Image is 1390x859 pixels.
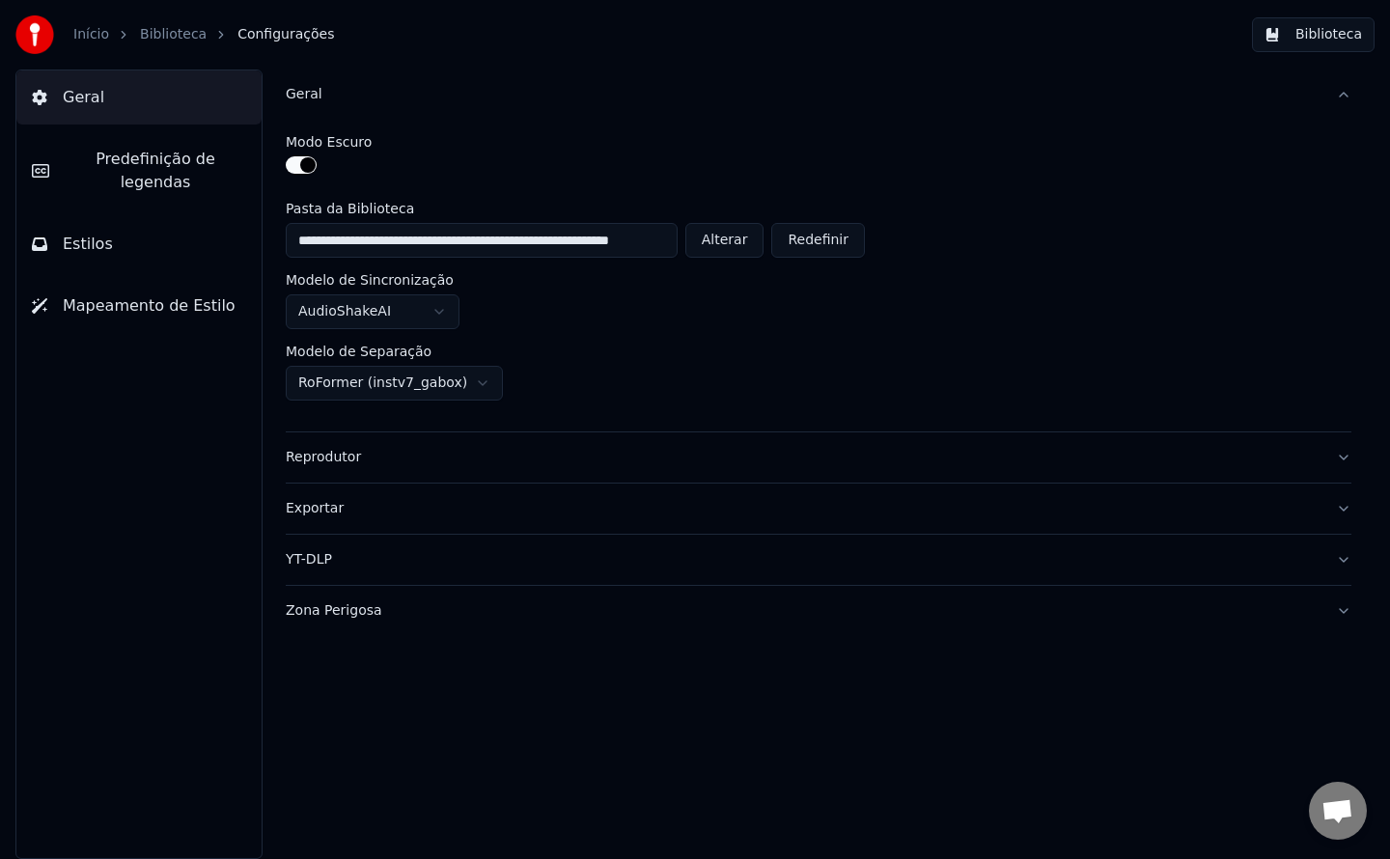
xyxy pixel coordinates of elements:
button: Zona Perigosa [286,586,1351,636]
span: Geral [63,86,104,109]
div: Geral [286,120,1351,431]
button: Reprodutor [286,432,1351,483]
button: YT-DLP [286,535,1351,585]
div: Reprodutor [286,448,1320,467]
span: Mapeamento de Estilo [63,294,236,318]
button: Exportar [286,484,1351,534]
div: Geral [286,85,1320,104]
nav: breadcrumb [73,25,334,44]
div: Exportar [286,499,1320,518]
label: Modo Escuro [286,135,372,149]
button: Geral [286,69,1351,120]
label: Modelo de Separação [286,345,431,358]
button: Predefinição de legendas [16,132,262,209]
div: Open chat [1309,782,1367,840]
img: youka [15,15,54,54]
div: Zona Perigosa [286,601,1320,621]
button: Geral [16,70,262,125]
label: Pasta da Biblioteca [286,202,865,215]
span: Configurações [237,25,334,44]
span: Predefinição de legendas [65,148,246,194]
div: YT-DLP [286,550,1320,569]
button: Mapeamento de Estilo [16,279,262,333]
button: Alterar [685,223,764,258]
button: Estilos [16,217,262,271]
button: Redefinir [771,223,865,258]
span: Estilos [63,233,113,256]
button: Biblioteca [1252,17,1375,52]
label: Modelo de Sincronização [286,273,454,287]
a: Biblioteca [140,25,207,44]
a: Início [73,25,109,44]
